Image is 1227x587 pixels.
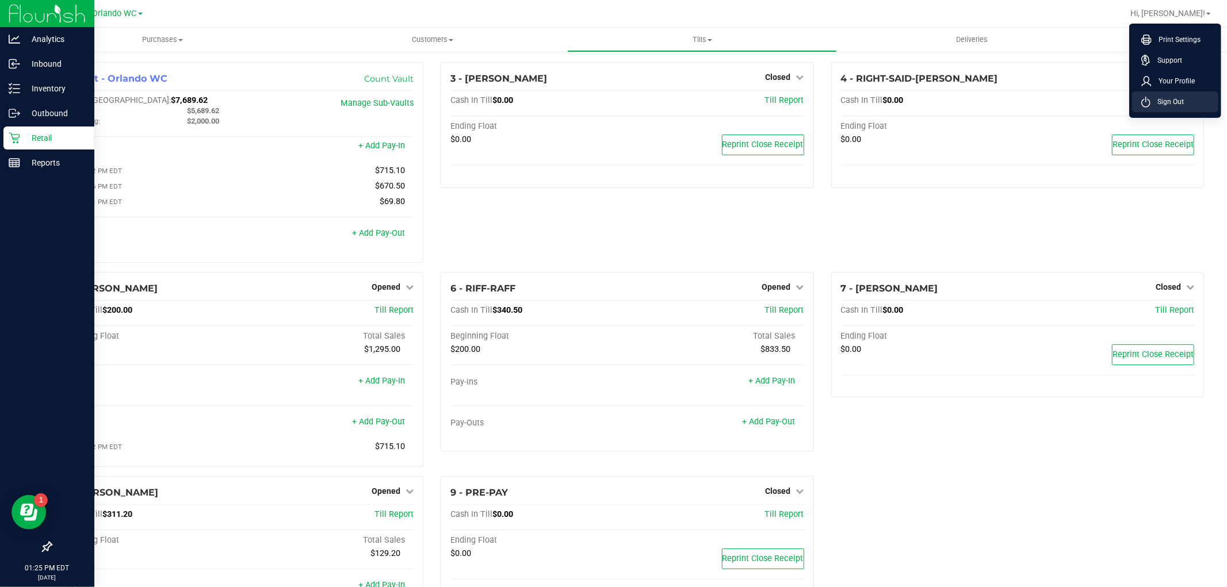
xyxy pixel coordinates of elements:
[5,563,89,573] p: 01:25 PM EDT
[187,117,219,125] span: $2,000.00
[1141,55,1214,66] a: Support
[5,573,89,582] p: [DATE]
[765,305,804,315] a: Till Report
[12,495,46,530] iframe: Resource center
[375,166,405,175] span: $715.10
[450,121,627,132] div: Ending Float
[20,82,89,95] p: Inventory
[627,331,804,342] div: Total Sales
[341,98,414,108] a: Manage Sub-Vaults
[841,73,998,84] span: 4 - RIGHT-SAID-[PERSON_NAME]
[1113,350,1194,359] span: Reprint Close Receipt
[1152,75,1195,87] span: Your Profile
[352,228,405,238] a: + Add Pay-Out
[723,140,804,149] span: Reprint Close Receipt
[1112,344,1194,365] button: Reprint Close Receipt
[743,417,796,427] a: + Add Pay-Out
[1113,140,1194,149] span: Reprint Close Receipt
[374,305,414,315] a: Till Report
[20,156,89,170] p: Reports
[9,33,20,45] inline-svg: Analytics
[765,95,804,105] a: Till Report
[364,74,414,84] a: Count Vault
[9,83,20,94] inline-svg: Inventory
[450,487,508,498] span: 9 - PRE-PAY
[60,142,237,152] div: Pay-Ins
[237,535,414,546] div: Total Sales
[364,344,400,354] span: $1,295.00
[102,305,132,315] span: $200.00
[1132,91,1218,112] li: Sign Out
[372,282,400,291] span: Opened
[450,95,492,105] span: Cash In Till
[352,417,405,427] a: + Add Pay-Out
[568,34,836,45] span: Tills
[20,106,89,120] p: Outbound
[492,509,513,519] span: $0.00
[1150,96,1184,108] span: Sign Out
[841,305,883,315] span: Cash In Till
[1156,282,1181,291] span: Closed
[171,95,208,105] span: $7,689.62
[187,106,219,115] span: $5,689.62
[450,509,492,519] span: Cash In Till
[1112,135,1194,155] button: Reprint Close Receipt
[9,157,20,168] inline-svg: Reports
[375,181,405,191] span: $670.50
[370,548,400,558] span: $129.20
[1155,305,1194,315] a: Till Report
[492,305,522,315] span: $340.50
[450,331,627,342] div: Beginning Float
[723,554,804,563] span: Reprint Close Receipt
[841,331,1018,342] div: Ending Float
[358,376,405,386] a: + Add Pay-In
[374,509,414,519] a: Till Report
[34,493,48,507] iframe: Resource center unread badge
[60,283,158,294] span: 5 - [PERSON_NAME]
[841,121,1018,132] div: Ending Float
[9,58,20,70] inline-svg: Inbound
[9,132,20,144] inline-svg: Retail
[761,344,791,354] span: $833.50
[450,73,547,84] span: 3 - [PERSON_NAME]
[297,28,567,52] a: Customers
[60,331,237,342] div: Beginning Float
[841,95,883,105] span: Cash In Till
[722,548,804,569] button: Reprint Close Receipt
[358,141,405,151] a: + Add Pay-In
[60,418,237,428] div: Pay-Outs
[765,509,804,519] a: Till Report
[1150,55,1182,66] span: Support
[9,108,20,119] inline-svg: Outbound
[450,344,480,354] span: $200.00
[450,377,627,388] div: Pay-Ins
[60,95,171,105] span: Cash In [GEOGRAPHIC_DATA]:
[372,486,400,496] span: Opened
[93,9,137,18] span: Orlando WC
[766,486,791,496] span: Closed
[450,305,492,315] span: Cash In Till
[567,28,837,52] a: Tills
[298,34,567,45] span: Customers
[883,95,904,105] span: $0.00
[20,57,89,71] p: Inbound
[102,509,132,519] span: $311.20
[841,283,938,294] span: 7 - [PERSON_NAME]
[60,487,158,498] span: 8 - [PERSON_NAME]
[450,135,471,144] span: $0.00
[60,73,167,84] span: 1 - Vault - Orlando WC
[28,28,297,52] a: Purchases
[28,34,297,45] span: Purchases
[20,32,89,46] p: Analytics
[60,229,237,240] div: Pay-Outs
[450,548,471,558] span: $0.00
[1130,9,1205,18] span: Hi, [PERSON_NAME]!
[766,72,791,82] span: Closed
[60,535,237,546] div: Beginning Float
